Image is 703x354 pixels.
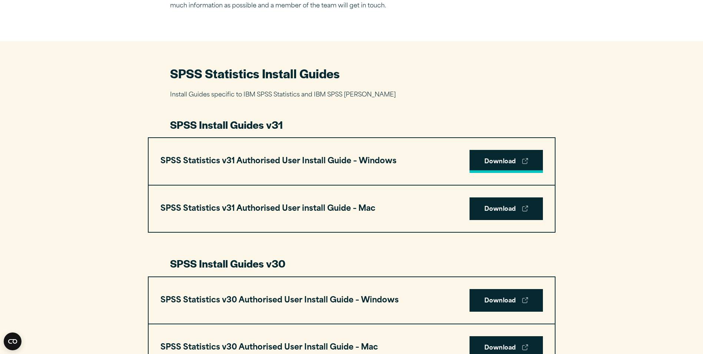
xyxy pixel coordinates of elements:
h3: SPSS Statistics v31 Authorised User install Guide – Mac [160,202,375,216]
a: Download [470,289,543,312]
a: Download [470,197,543,220]
a: Download [470,150,543,173]
button: Open CMP widget [4,332,21,350]
h3: SPSS Install Guides v30 [170,256,533,271]
h3: SPSS Install Guides v31 [170,118,533,132]
h2: SPSS Statistics Install Guides [170,65,533,82]
h3: SPSS Statistics v31 Authorised User Install Guide – Windows [160,154,397,168]
h3: SPSS Statistics v30 Authorised User Install Guide – Windows [160,294,399,308]
p: Install Guides specific to IBM SPSS Statistics and IBM SPSS [PERSON_NAME] [170,90,533,101]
